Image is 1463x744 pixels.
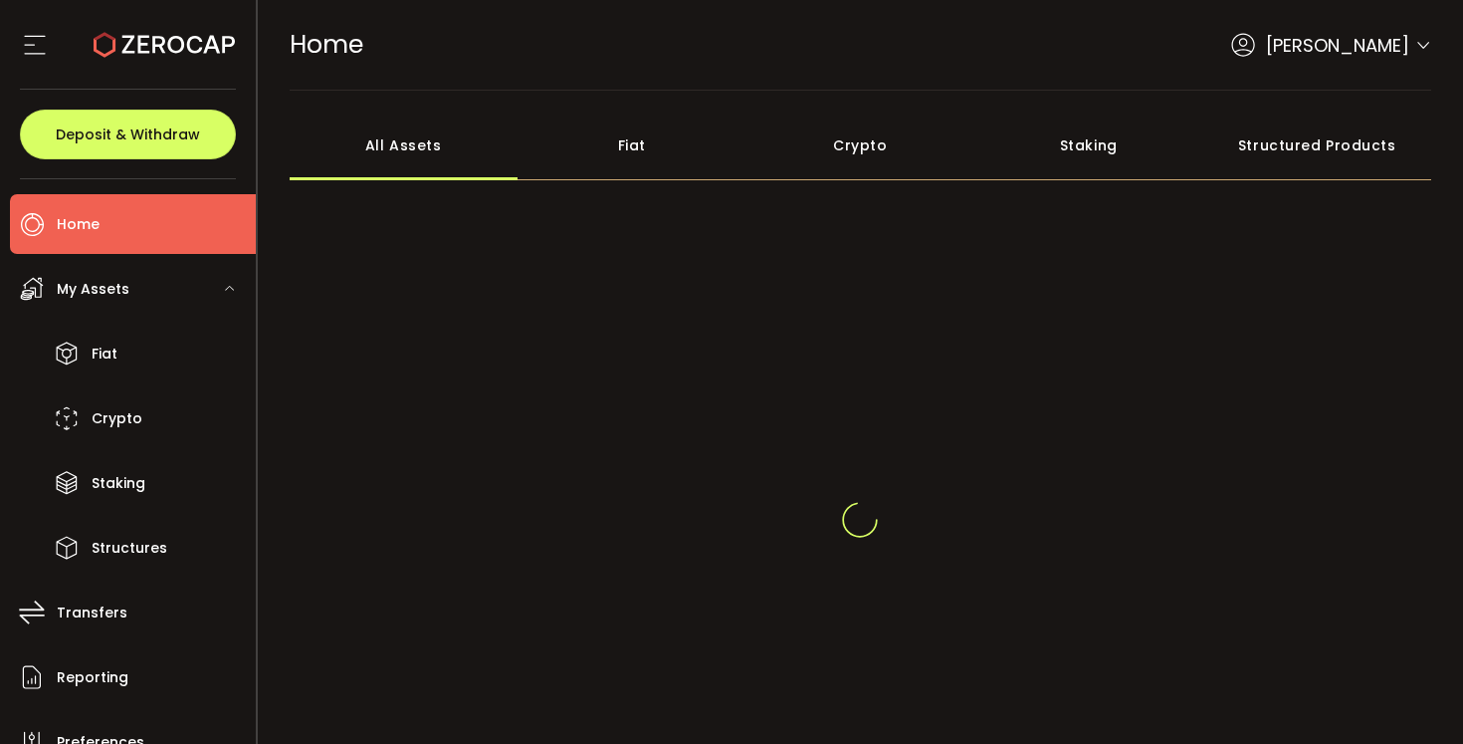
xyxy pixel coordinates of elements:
div: Crypto [746,111,975,180]
span: Crypto [92,404,142,433]
span: Deposit & Withdraw [56,127,200,141]
span: [PERSON_NAME] [1266,32,1409,59]
button: Deposit & Withdraw [20,110,236,159]
span: Reporting [57,663,128,692]
div: Structured Products [1203,111,1432,180]
span: Home [57,210,100,239]
span: Home [290,27,363,62]
span: Structures [92,534,167,563]
div: All Assets [290,111,519,180]
span: Fiat [92,340,117,369]
span: My Assets [57,275,129,304]
span: Transfers [57,599,127,627]
span: Staking [92,469,145,498]
div: Fiat [518,111,746,180]
div: Staking [974,111,1203,180]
